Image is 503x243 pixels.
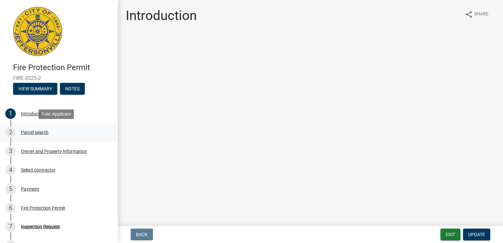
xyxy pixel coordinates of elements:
i: share [465,10,473,18]
button: Notes [60,83,85,95]
wm-modal-confirm: Notes [60,86,85,92]
div: Fire Protection Permit [21,206,65,210]
button: Back [131,229,153,240]
wm-modal-confirm: Summary [13,86,57,92]
div: 5 [5,184,16,194]
button: shareShare [460,8,494,21]
div: Payment [21,187,39,191]
div: Inspection Request [21,224,60,229]
img: City of Jeffersonville, Indiana [13,7,62,56]
div: Role: Applicant [39,109,74,119]
div: Introduction [21,111,46,116]
div: 3 [5,146,16,157]
div: 6 [5,203,16,213]
h1: Introduction [126,8,197,24]
span: Update [468,232,485,237]
div: 7 [5,221,16,232]
button: Exit [440,229,460,240]
div: Parcel search [21,130,48,135]
button: Update [463,229,490,240]
div: 1 [5,108,16,119]
button: View Summary [13,83,57,95]
h4: Fire Protection Permit [13,63,113,72]
span: Share [474,10,489,18]
span: FIRE-2025-2 [13,75,105,81]
div: Select contractor [21,168,56,172]
span: Back [136,232,148,237]
div: 2 [5,127,16,138]
div: Owner and Property Information [21,149,87,154]
div: 4 [5,165,16,175]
